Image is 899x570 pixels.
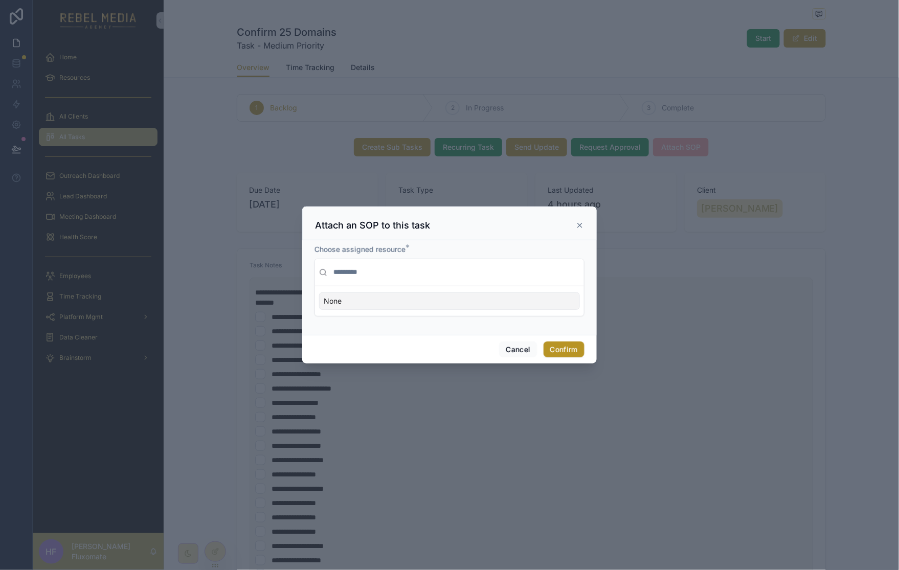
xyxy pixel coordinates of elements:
div: None [319,292,580,310]
span: Choose assigned resource [314,245,406,254]
div: Suggestions [315,286,584,316]
button: Confirm [544,341,585,358]
h3: Attach an SOP to this task [315,219,430,232]
button: Cancel [499,341,537,358]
